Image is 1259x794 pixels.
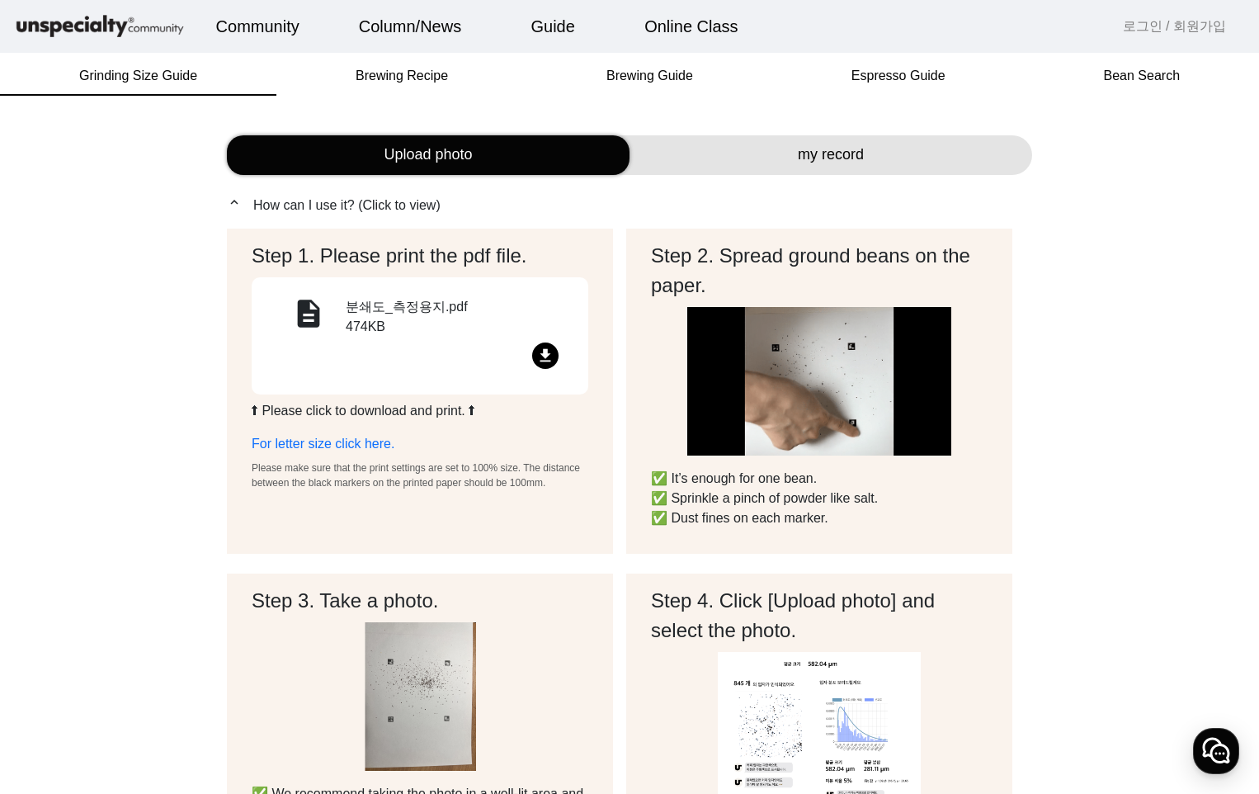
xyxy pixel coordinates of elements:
[384,144,472,166] span: Upload photo
[651,469,988,528] p: ✅ It’s enough for one bean. ✅ Sprinkle a pinch of powder like salt. ✅ Dust fines on each marker.
[651,241,988,300] h2: Step 2. Spread ground beans on the paper.
[1104,69,1181,83] span: Bean Search
[252,241,588,271] h2: Step 1. Please print the pdf file.
[151,549,171,562] span: 대화
[687,307,952,456] img: guide
[289,297,328,337] mat-icon: description
[356,69,448,83] span: Brewing Recipe
[798,144,864,166] span: my record
[518,4,588,49] a: Guide
[255,548,275,561] span: 설정
[227,195,1032,215] p: How can I use it? (Click to view)
[851,69,945,83] span: Espresso Guide
[365,622,476,771] img: guide
[79,69,197,83] span: Grinding Size Guide
[5,523,109,565] a: 홈
[346,4,474,49] a: Column/News
[532,343,559,369] mat-icon: file_download
[1123,17,1226,36] a: 로그인 / 회원가입
[109,523,213,565] a: 대화
[203,4,313,49] a: Community
[631,4,751,49] a: Online Class
[52,548,62,561] span: 홈
[13,12,186,41] img: logo
[252,586,588,616] h2: Step 3. Take a photo.
[346,297,568,343] div: 분쇄도_측정용지.pdf 474KB
[252,461,588,490] p: Please make sure that the print settings are set to 100% size. The distance between the black mar...
[227,195,247,210] mat-icon: expand_less
[213,523,317,565] a: 설정
[252,437,394,451] a: For letter size click here.
[651,586,988,645] h2: Step 4. Click [Upload photo] and select the photo.
[606,69,693,83] span: Brewing Guide
[252,401,588,421] p: ⬆ Please click to download and print. ⬆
